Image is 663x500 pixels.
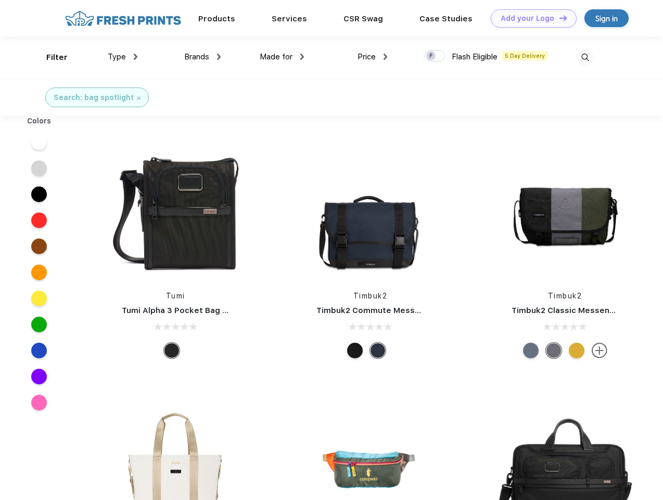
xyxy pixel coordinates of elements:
img: fo%20logo%202.webp [62,9,184,28]
div: Eco Army Pop [546,343,562,358]
a: Tumi Alpha 3 Pocket Bag Small [122,306,244,315]
span: Type [108,52,126,61]
img: func=resize&h=266 [496,142,634,280]
div: Sign in [595,12,618,24]
a: Timbuk2 Commute Messenger Bag [316,306,456,315]
a: Timbuk2 [353,292,388,300]
img: dropdown.png [384,54,387,60]
img: DT [559,15,567,21]
img: desktop_search.svg [577,49,594,66]
img: func=resize&h=266 [301,142,439,280]
a: Tumi [166,292,185,300]
div: Search: bag spotlight [54,92,134,103]
span: Price [358,52,376,61]
div: Eco Lightbeam [523,343,539,358]
img: filter_cancel.svg [137,96,141,100]
a: Products [198,14,235,23]
a: Timbuk2 Classic Messenger Bag [512,306,641,315]
div: Black [164,343,180,358]
div: Eco Black [347,343,363,358]
img: more.svg [592,343,607,358]
span: Flash Eligible [452,52,498,61]
span: Brands [184,52,209,61]
div: Filter [46,52,68,64]
div: Add your Logo [501,14,554,23]
img: dropdown.png [134,54,137,60]
img: func=resize&h=266 [106,142,245,280]
div: Eco Amber [569,343,584,358]
span: Made for [260,52,292,61]
img: dropdown.png [217,54,221,60]
a: Timbuk2 [548,292,582,300]
img: dropdown.png [300,54,304,60]
a: Sign in [584,9,629,27]
div: Colors [19,116,59,127]
div: Eco Nautical [370,343,386,358]
span: 5 Day Delivery [502,51,548,60]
